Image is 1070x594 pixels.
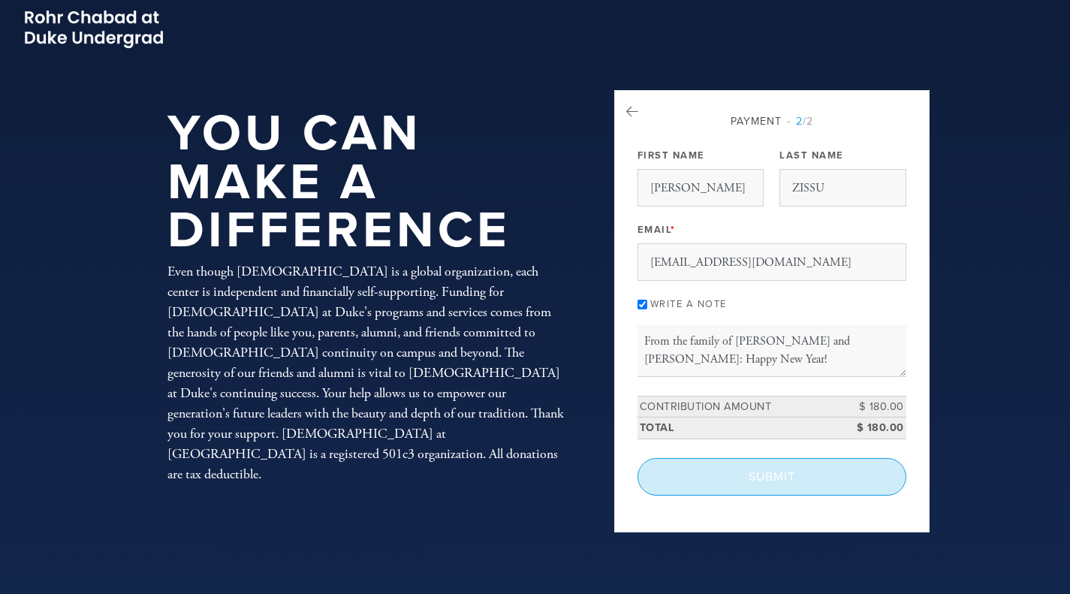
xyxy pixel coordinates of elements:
label: Write a note [650,298,727,310]
label: First Name [637,149,705,162]
div: Payment [637,113,906,129]
td: Contribution Amount [637,396,839,418]
label: Last Name [779,149,844,162]
span: 2 [796,115,803,128]
td: Total [637,418,839,439]
span: /2 [787,115,813,128]
td: $ 180.00 [839,396,906,418]
span: This field is required. [671,224,676,236]
input: Submit [637,458,906,496]
label: Email [637,223,676,237]
td: $ 180.00 [839,418,906,439]
h1: You Can Make a Difference [167,110,565,255]
img: Picture2_0.png [23,8,165,50]
div: Even though [DEMOGRAPHIC_DATA] is a global organization, each center is independent and financial... [167,261,565,484]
